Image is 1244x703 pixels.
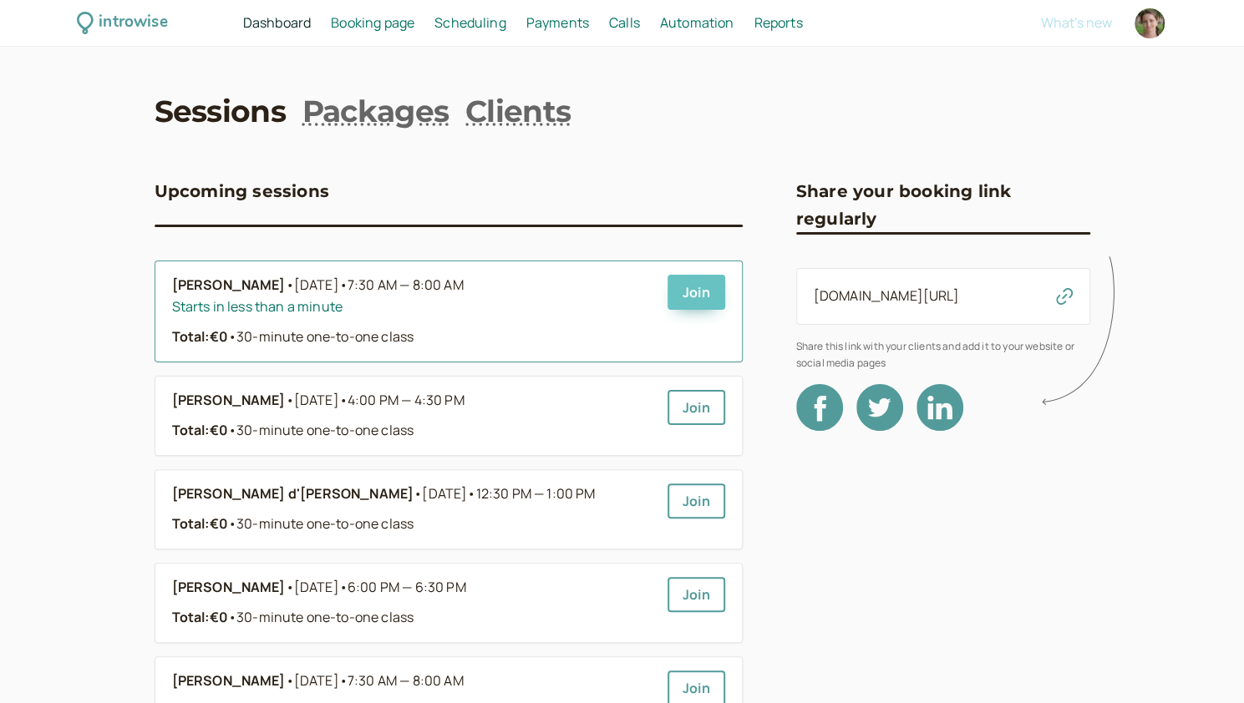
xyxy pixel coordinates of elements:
div: introwise [99,10,167,36]
span: 30-minute one-to-one class [228,514,414,533]
span: 30-minute one-to-one class [228,327,414,346]
a: Payments [526,13,589,34]
span: • [467,484,475,503]
span: [DATE] [294,275,464,296]
h3: Share your booking link regularly [796,178,1090,232]
div: Starts in less than a minute [172,296,654,318]
b: [PERSON_NAME] [172,670,286,692]
a: Reports [754,13,802,34]
span: [DATE] [422,483,595,505]
iframe: Chat Widget [1160,623,1244,703]
span: Share this link with your clients and add it to your website or social media pages [796,338,1090,371]
span: 7:30 AM — 8:00 AM [348,671,464,690]
b: [PERSON_NAME] [172,577,286,599]
span: • [286,390,294,412]
span: [DATE] [294,577,466,599]
strong: Total: €0 [172,608,228,626]
span: • [228,514,236,533]
span: What's new [1041,13,1112,32]
a: introwise [77,10,168,36]
span: 12:30 PM — 1:00 PM [475,484,595,503]
button: What's new [1041,15,1112,30]
span: Dashboard [243,13,311,32]
a: Account [1132,6,1167,41]
b: [PERSON_NAME] [172,390,286,412]
a: Dashboard [243,13,311,34]
span: 6:00 PM — 6:30 PM [348,578,466,596]
a: Scheduling [434,13,506,34]
strong: Total: €0 [172,421,228,439]
span: • [339,671,348,690]
span: • [228,421,236,439]
span: Payments [526,13,589,32]
span: Scheduling [434,13,506,32]
span: Calls [609,13,640,32]
span: Automation [660,13,734,32]
a: [PERSON_NAME]•[DATE]•7:30 AM — 8:00 AMStarts in less than a minuteTotal:€0•30-minute one-to-one c... [172,275,654,348]
a: [PERSON_NAME] d'[PERSON_NAME]•[DATE]•12:30 PM — 1:00 PMTotal:€0•30-minute one-to-one class [172,483,654,535]
span: • [228,327,236,346]
b: [PERSON_NAME] [172,275,286,296]
a: Sessions [155,90,286,132]
span: • [286,577,294,599]
span: • [414,483,422,505]
span: • [228,608,236,626]
a: Packages [302,90,449,132]
span: Booking page [331,13,414,32]
span: 4:00 PM — 4:30 PM [348,391,465,409]
a: [PERSON_NAME]•[DATE]•4:00 PM — 4:30 PMTotal:€0•30-minute one-to-one class [172,390,654,442]
a: Clients [465,90,571,132]
a: Join [668,483,725,518]
span: [DATE] [294,670,464,692]
a: Calls [609,13,640,34]
span: • [339,276,348,294]
span: • [286,275,294,296]
a: Join [668,577,725,612]
span: 30-minute one-to-one class [228,608,414,626]
a: [DOMAIN_NAME][URL] [814,286,960,305]
span: • [286,670,294,692]
strong: Total: €0 [172,327,228,346]
a: Booking page [331,13,414,34]
span: 7:30 AM — 8:00 AM [348,276,464,294]
strong: Total: €0 [172,514,228,533]
a: Join [668,390,725,425]
span: [DATE] [294,390,465,412]
a: Join [668,275,725,310]
span: Reports [754,13,802,32]
a: Automation [660,13,734,34]
span: • [339,578,348,596]
span: 30-minute one-to-one class [228,421,414,439]
a: [PERSON_NAME]•[DATE]•6:00 PM — 6:30 PMTotal:€0•30-minute one-to-one class [172,577,654,629]
h3: Upcoming sessions [155,178,329,205]
span: • [339,391,348,409]
b: [PERSON_NAME] d'[PERSON_NAME] [172,483,414,505]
